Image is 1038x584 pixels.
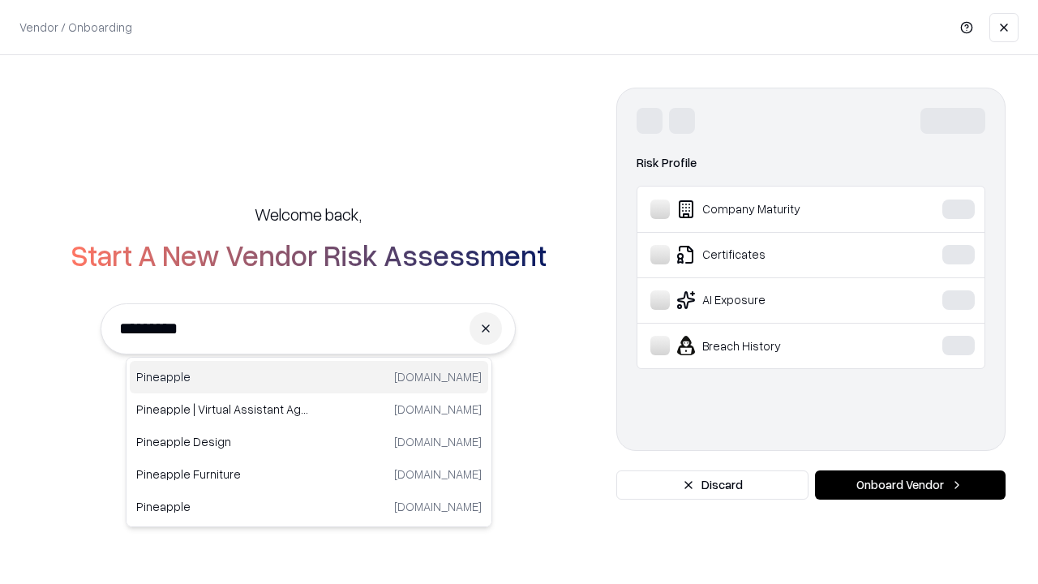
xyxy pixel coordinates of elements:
[19,19,132,36] p: Vendor / Onboarding
[136,401,309,418] p: Pineapple | Virtual Assistant Agency
[815,470,1006,500] button: Onboard Vendor
[650,290,893,310] div: AI Exposure
[136,498,309,515] p: Pineapple
[394,433,482,450] p: [DOMAIN_NAME]
[650,200,893,219] div: Company Maturity
[126,357,492,527] div: Suggestions
[616,470,809,500] button: Discard
[637,153,985,173] div: Risk Profile
[136,368,309,385] p: Pineapple
[650,245,893,264] div: Certificates
[394,466,482,483] p: [DOMAIN_NAME]
[394,401,482,418] p: [DOMAIN_NAME]
[136,433,309,450] p: Pineapple Design
[394,498,482,515] p: [DOMAIN_NAME]
[650,336,893,355] div: Breach History
[255,203,362,225] h5: Welcome back,
[136,466,309,483] p: Pineapple Furniture
[71,238,547,271] h2: Start A New Vendor Risk Assessment
[394,368,482,385] p: [DOMAIN_NAME]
